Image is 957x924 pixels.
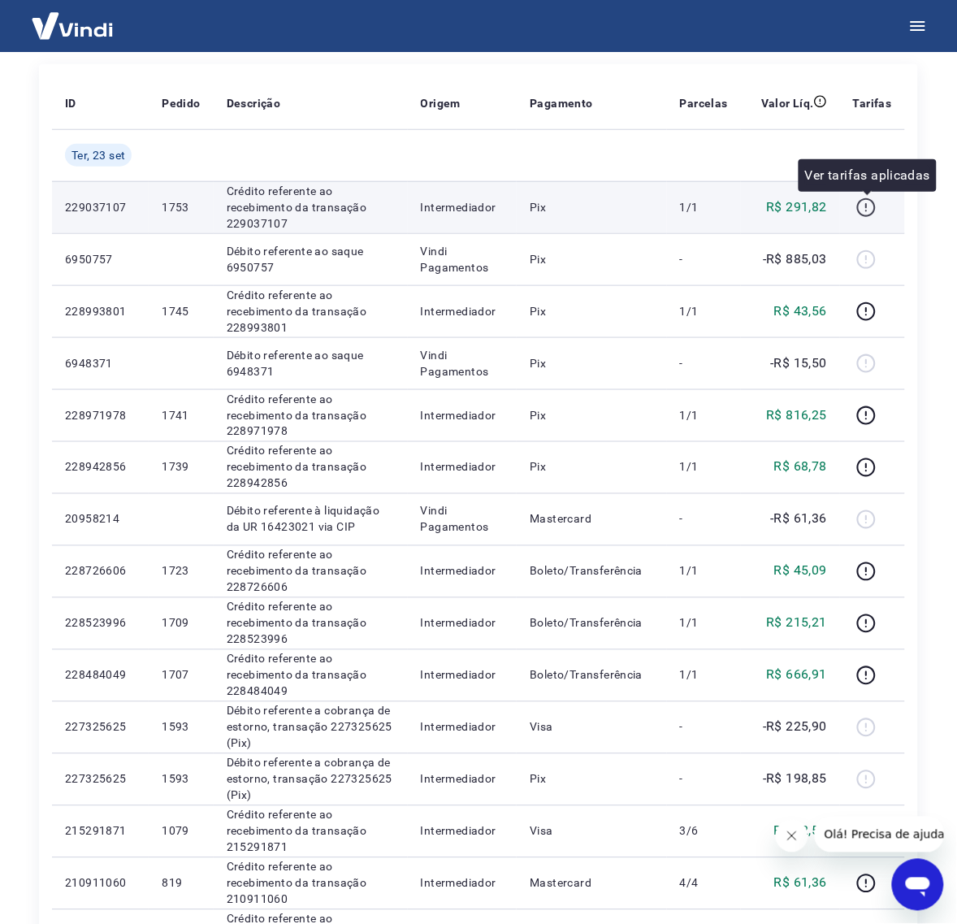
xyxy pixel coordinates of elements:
p: 1/1 [680,303,728,319]
p: 1/1 [680,667,728,683]
p: 1745 [162,303,200,319]
p: 6948371 [65,355,136,371]
p: Crédito referente ao recebimento da transação 228726606 [227,547,395,596]
p: Pix [530,771,654,787]
p: 1/1 [680,615,728,631]
p: 1/1 [680,407,728,423]
p: -R$ 225,90 [763,718,827,737]
p: Pix [530,407,654,423]
p: 227325625 [65,771,136,787]
p: Vindi Pagamentos [421,243,504,275]
p: R$ 43,56 [774,301,827,321]
p: Crédito referente ao recebimento da transação 228971978 [227,391,395,440]
p: R$ 816,25 [767,406,828,425]
p: Intermediador [421,199,504,215]
p: Débito referente ao saque 6948371 [227,347,395,380]
p: Tarifas [853,95,892,111]
p: Vindi Pagamentos [421,347,504,380]
p: Pix [530,459,654,475]
p: Débito referente a cobrança de estorno, transação 227325625 (Pix) [227,703,395,752]
p: Crédito referente ao recebimento da transação 228993801 [227,287,395,336]
p: 1/1 [680,563,728,579]
p: Pix [530,251,654,267]
p: 1741 [162,407,200,423]
p: R$ 45,09 [774,562,827,581]
p: Pix [530,199,654,215]
p: Débito referente à liquidação da UR 16423021 via CIP [227,503,395,536]
span: Ter, 23 set [71,147,125,163]
p: 1707 [162,667,200,683]
p: 1079 [162,823,200,839]
p: Descrição [227,95,281,111]
p: ID [65,95,76,111]
p: Mastercard [530,511,654,527]
p: 1723 [162,563,200,579]
p: R$ 68,78 [774,458,827,477]
p: Intermediador [421,771,504,787]
p: -R$ 885,03 [763,249,827,269]
p: Crédito referente ao recebimento da transação 215291871 [227,807,395,856]
p: Crédito referente ao recebimento da transação 228484049 [227,651,395,700]
iframe: Fechar mensagem [776,820,808,852]
p: 1709 [162,615,200,631]
p: Débito referente a cobrança de estorno, transação 227325625 (Pix) [227,755,395,804]
p: 228942856 [65,459,136,475]
p: Visa [530,719,654,735]
p: 20958214 [65,511,136,527]
p: Visa [530,823,654,839]
p: - [680,355,728,371]
p: Pedido [162,95,200,111]
span: Olá! Precisa de ajuda? [10,11,136,24]
p: - [680,771,728,787]
p: -R$ 15,50 [771,354,828,373]
p: R$ 666,91 [767,666,828,685]
p: Boleto/Transferência [530,563,654,579]
p: Pix [530,355,654,371]
p: 3/6 [680,823,728,839]
p: Vindi Pagamentos [421,503,504,536]
p: 1593 [162,771,200,787]
iframe: Botão para abrir a janela de mensagens [892,859,944,911]
p: Parcelas [680,95,728,111]
p: - [680,719,728,735]
p: 215291871 [65,823,136,839]
p: -R$ 198,85 [763,770,827,789]
p: 1/1 [680,199,728,215]
p: 227325625 [65,719,136,735]
p: 819 [162,875,200,891]
p: 228523996 [65,615,136,631]
p: Pix [530,303,654,319]
p: Intermediador [421,875,504,891]
p: Intermediador [421,823,504,839]
p: Intermediador [421,667,504,683]
p: Boleto/Transferência [530,615,654,631]
p: 4/4 [680,875,728,891]
p: Crédito referente ao recebimento da transação 228523996 [227,599,395,648]
p: Boleto/Transferência [530,667,654,683]
p: 1593 [162,719,200,735]
p: Intermediador [421,407,504,423]
p: Intermediador [421,563,504,579]
p: Intermediador [421,459,504,475]
p: Débito referente ao saque 6950757 [227,243,395,275]
p: - [680,251,728,267]
p: 1753 [162,199,200,215]
p: Intermediador [421,615,504,631]
img: Vindi [19,1,125,50]
p: 6950757 [65,251,136,267]
p: 228484049 [65,667,136,683]
p: Crédito referente ao recebimento da transação 228942856 [227,443,395,492]
p: Pagamento [530,95,593,111]
p: 229037107 [65,199,136,215]
p: Ver tarifas aplicadas [805,166,930,185]
p: Intermediador [421,719,504,735]
p: R$ 61,36 [774,874,827,893]
p: - [680,511,728,527]
p: 1/1 [680,459,728,475]
iframe: Mensagem da empresa [815,817,944,852]
p: Crédito referente ao recebimento da transação 229037107 [227,183,395,232]
p: R$ 215,21 [767,614,828,633]
p: Origem [421,95,461,111]
p: 228971978 [65,407,136,423]
p: 228726606 [65,563,136,579]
